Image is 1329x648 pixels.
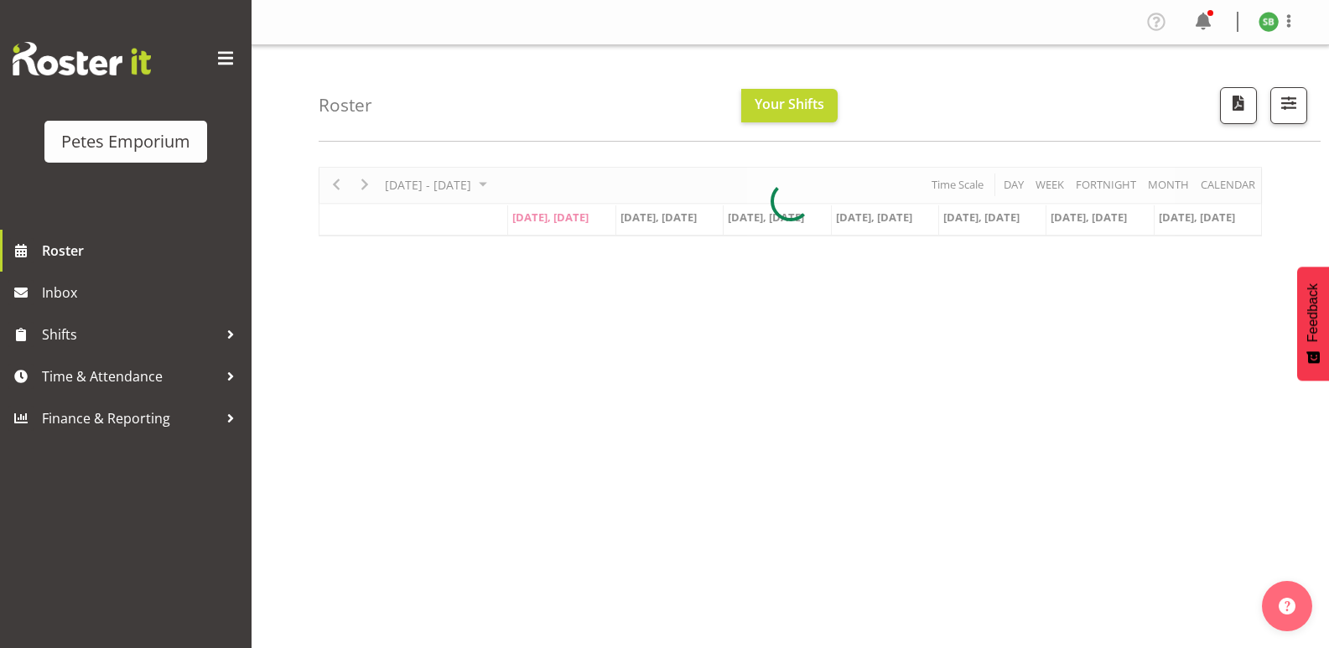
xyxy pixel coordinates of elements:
span: Feedback [1306,283,1321,342]
div: Petes Emporium [61,129,190,154]
img: stephanie-burden9828.jpg [1259,12,1279,32]
img: Rosterit website logo [13,42,151,75]
span: Inbox [42,280,243,305]
img: help-xxl-2.png [1279,598,1295,614]
span: Shifts [42,322,218,347]
button: Download a PDF of the roster according to the set date range. [1220,87,1257,124]
span: Roster [42,238,243,263]
span: Time & Attendance [42,364,218,389]
button: Filter Shifts [1270,87,1307,124]
button: Your Shifts [741,89,838,122]
span: Finance & Reporting [42,406,218,431]
span: Your Shifts [755,95,824,113]
button: Feedback - Show survey [1297,267,1329,381]
h4: Roster [319,96,372,115]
